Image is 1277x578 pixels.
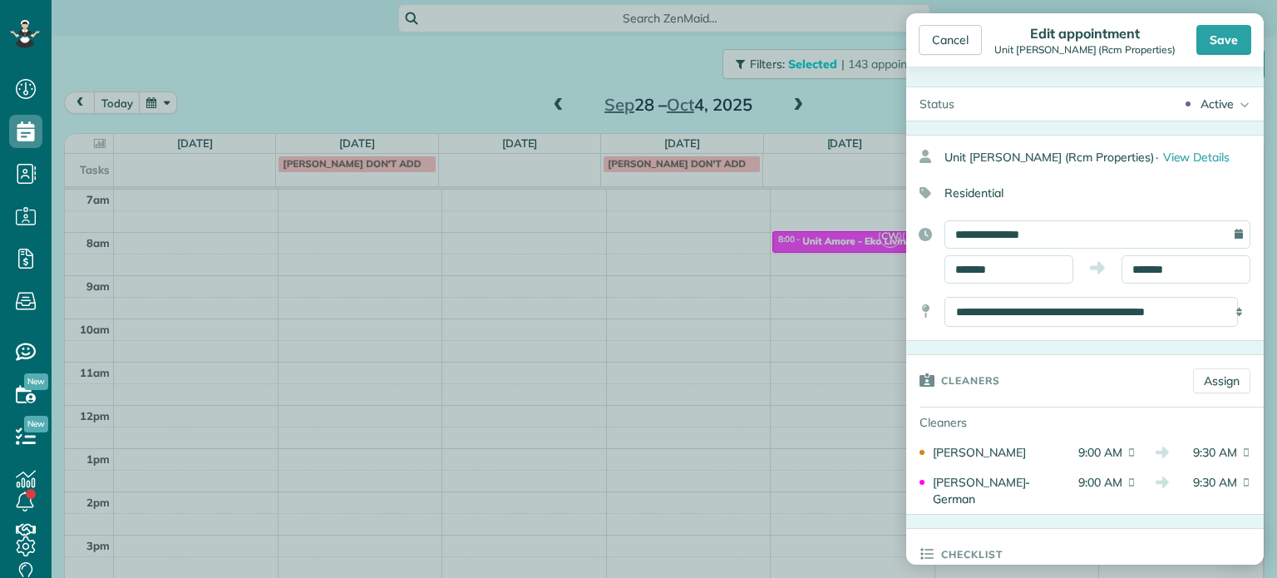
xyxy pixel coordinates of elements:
span: 9:00 AM [1066,474,1122,507]
div: Cleaners [906,408,1023,437]
div: Unit [PERSON_NAME] (Rcm Properties) [989,44,1181,56]
div: Residential [906,179,1250,207]
span: 9:00 AM [1066,444,1122,461]
span: New [24,373,48,390]
div: Status [906,87,968,121]
span: View Details [1163,150,1230,165]
div: Edit appointment [989,25,1181,42]
h3: Cleaners [941,355,1000,405]
div: Save [1196,25,1251,55]
div: Cancel [919,25,982,55]
span: · [1156,150,1158,165]
div: Unit [PERSON_NAME] (Rcm Properties) [944,142,1264,172]
div: Active [1201,96,1234,112]
div: [PERSON_NAME] [933,444,1061,461]
span: 9:30 AM [1181,474,1237,507]
span: New [24,416,48,432]
div: [PERSON_NAME]-German [933,474,1061,507]
span: 9:30 AM [1181,444,1237,461]
a: Assign [1193,368,1250,393]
